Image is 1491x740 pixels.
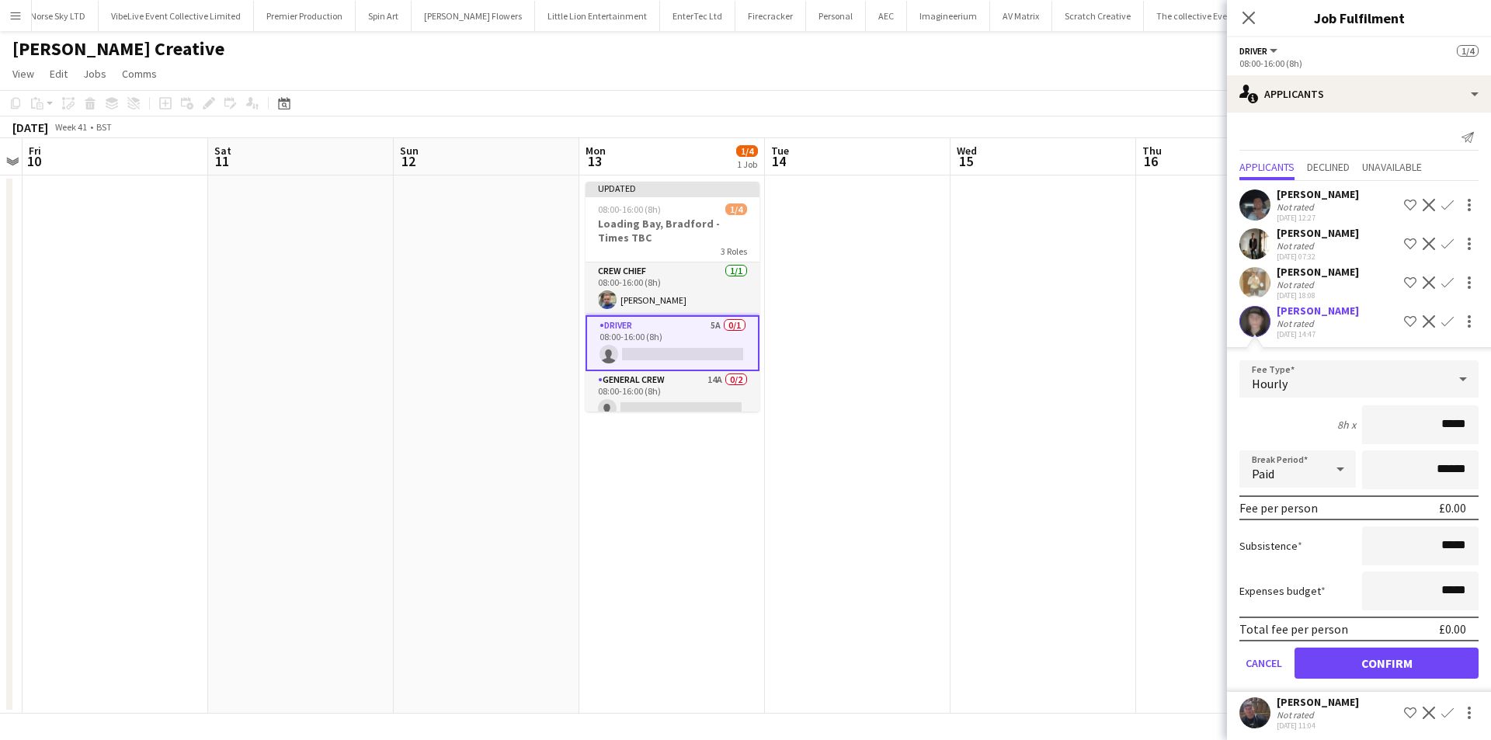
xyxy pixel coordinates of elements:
[586,262,759,315] app-card-role: Crew Chief1/108:00-16:00 (8h)[PERSON_NAME]
[806,1,866,31] button: Personal
[1144,1,1263,31] button: The collective Event Ltd
[1239,648,1288,679] button: Cancel
[12,67,34,81] span: View
[122,67,157,81] span: Comms
[1252,466,1274,481] span: Paid
[77,64,113,84] a: Jobs
[1239,57,1479,69] div: 08:00-16:00 (8h)
[1277,721,1359,731] div: [DATE] 11:04
[907,1,990,31] button: Imagineerium
[1227,8,1491,28] h3: Job Fulfilment
[18,1,99,31] button: Norse Sky LTD
[400,144,419,158] span: Sun
[660,1,735,31] button: EnterTec Ltd
[769,152,789,170] span: 14
[1277,187,1359,201] div: [PERSON_NAME]
[1277,290,1359,301] div: [DATE] 18:08
[1227,75,1491,113] div: Applicants
[1239,45,1280,57] button: Driver
[1277,709,1317,721] div: Not rated
[116,64,163,84] a: Comms
[1277,695,1359,709] div: [PERSON_NAME]
[1362,162,1422,172] span: Unavailable
[1239,162,1295,172] span: Applicants
[12,37,224,61] h1: [PERSON_NAME] Creative
[725,203,747,215] span: 1/4
[957,144,977,158] span: Wed
[598,203,661,215] span: 08:00-16:00 (8h)
[586,182,759,412] app-job-card: Updated08:00-16:00 (8h)1/4Loading Bay, Bradford - Times TBC3 RolesCrew Chief1/108:00-16:00 (8h)[P...
[1439,500,1466,516] div: £0.00
[1277,265,1359,279] div: [PERSON_NAME]
[12,120,48,135] div: [DATE]
[737,158,757,170] div: 1 Job
[1277,240,1317,252] div: Not rated
[96,121,112,133] div: BST
[214,144,231,158] span: Sat
[1239,539,1302,553] label: Subsistence
[1457,45,1479,57] span: 1/4
[412,1,535,31] button: [PERSON_NAME] Flowers
[721,245,747,257] span: 3 Roles
[1277,318,1317,329] div: Not rated
[1277,252,1359,262] div: [DATE] 07:32
[50,67,68,81] span: Edit
[1277,213,1359,223] div: [DATE] 12:27
[29,144,41,158] span: Fri
[586,144,606,158] span: Mon
[1277,304,1359,318] div: [PERSON_NAME]
[1337,418,1356,432] div: 8h x
[586,315,759,371] app-card-role: Driver5A0/108:00-16:00 (8h)
[83,67,106,81] span: Jobs
[6,64,40,84] a: View
[1439,621,1466,637] div: £0.00
[1239,45,1267,57] span: Driver
[1295,648,1479,679] button: Confirm
[1277,201,1317,213] div: Not rated
[866,1,907,31] button: AEC
[736,145,758,157] span: 1/4
[1142,144,1162,158] span: Thu
[26,152,41,170] span: 10
[990,1,1052,31] button: AV Matrix
[735,1,806,31] button: Firecracker
[954,152,977,170] span: 15
[1140,152,1162,170] span: 16
[1277,279,1317,290] div: Not rated
[771,144,789,158] span: Tue
[398,152,419,170] span: 12
[1252,376,1288,391] span: Hourly
[254,1,356,31] button: Premier Production
[586,182,759,194] div: Updated
[1307,162,1350,172] span: Declined
[1277,329,1359,339] div: [DATE] 14:47
[586,217,759,245] h3: Loading Bay, Bradford - Times TBC
[1239,621,1348,637] div: Total fee per person
[535,1,660,31] button: Little Lion Entertainment
[212,152,231,170] span: 11
[43,64,74,84] a: Edit
[583,152,606,170] span: 13
[51,121,90,133] span: Week 41
[1052,1,1144,31] button: Scratch Creative
[99,1,254,31] button: VibeLive Event Collective Limited
[1239,500,1318,516] div: Fee per person
[1239,584,1326,598] label: Expenses budget
[1277,226,1359,240] div: [PERSON_NAME]
[586,371,759,446] app-card-role: General Crew14A0/208:00-16:00 (8h)
[356,1,412,31] button: Spin Art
